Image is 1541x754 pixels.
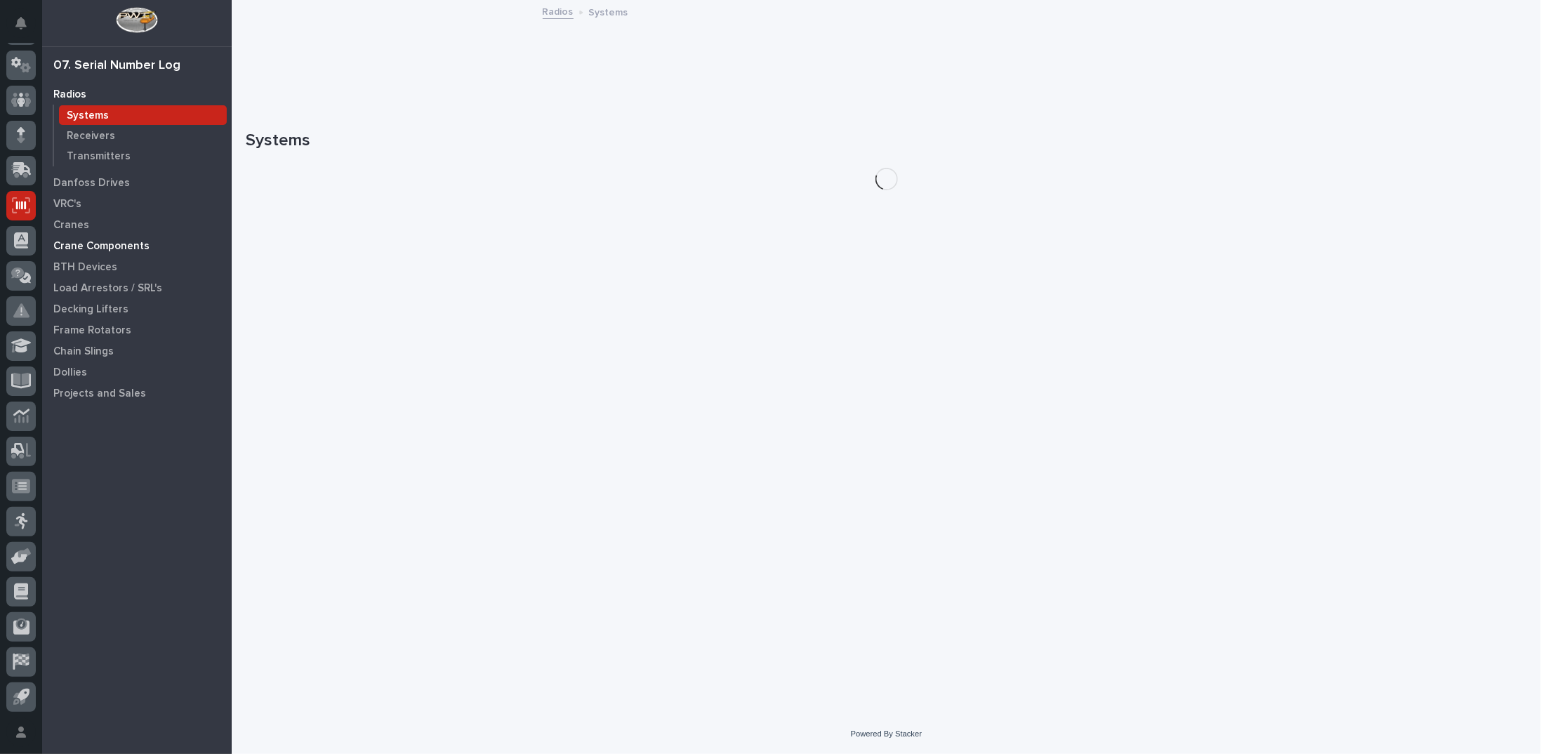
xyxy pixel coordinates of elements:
h1: Systems [246,131,1527,151]
a: BTH Devices [42,256,232,277]
a: Danfoss Drives [42,172,232,193]
p: Load Arrestors / SRL's [53,282,162,295]
a: Crane Components [42,235,232,256]
p: Crane Components [53,240,150,253]
p: Cranes [53,219,89,232]
a: Cranes [42,214,232,235]
a: Projects and Sales [42,383,232,404]
p: Decking Lifters [53,303,128,316]
a: VRC's [42,193,232,214]
a: Transmitters [54,146,232,166]
a: Systems [54,105,232,125]
p: Chain Slings [53,345,114,358]
p: VRC's [53,198,81,211]
p: Danfoss Drives [53,177,130,190]
div: 07. Serial Number Log [53,58,180,74]
p: Systems [67,110,109,122]
p: Radios [53,88,86,101]
p: Systems [589,4,628,19]
button: Notifications [6,8,36,38]
a: Radios [543,3,574,19]
a: Load Arrestors / SRL's [42,277,232,298]
a: Radios [42,84,232,105]
p: Receivers [67,130,115,143]
a: Decking Lifters [42,298,232,319]
a: Frame Rotators [42,319,232,340]
a: Dollies [42,362,232,383]
div: Notifications [18,17,36,39]
p: Transmitters [67,150,131,163]
a: Powered By Stacker [851,729,922,738]
img: Workspace Logo [116,7,157,33]
a: Chain Slings [42,340,232,362]
p: BTH Devices [53,261,117,274]
p: Frame Rotators [53,324,131,337]
p: Projects and Sales [53,388,146,400]
p: Dollies [53,366,87,379]
a: Receivers [54,126,232,145]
